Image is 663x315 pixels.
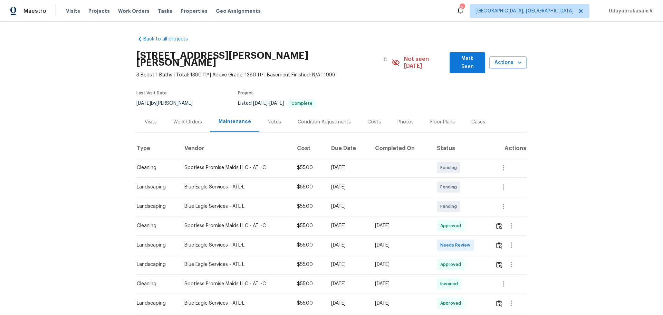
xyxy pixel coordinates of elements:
[269,101,284,106] span: [DATE]
[136,101,151,106] span: [DATE]
[331,222,364,229] div: [DATE]
[118,8,150,15] span: Work Orders
[179,139,291,158] th: Vendor
[137,300,173,307] div: Landscaping
[496,242,502,249] img: Review Icon
[475,8,574,15] span: [GEOGRAPHIC_DATA], [GEOGRAPHIC_DATA]
[495,58,521,67] span: Actions
[297,203,320,210] div: $55.00
[404,56,446,70] span: Not seen [DATE]
[440,242,473,249] span: Needs Review
[471,119,485,126] div: Cases
[440,300,464,307] span: Approved
[137,261,173,268] div: Landscaping
[238,101,316,106] span: Listed
[297,300,320,307] div: $55.00
[440,164,460,171] span: Pending
[238,91,253,95] span: Project
[253,101,268,106] span: [DATE]
[440,261,464,268] span: Approved
[331,280,364,287] div: [DATE]
[375,300,426,307] div: [DATE]
[23,8,46,15] span: Maestro
[331,242,364,249] div: [DATE]
[137,203,173,210] div: Landscaping
[440,184,460,191] span: Pending
[137,164,173,171] div: Cleaning
[440,222,464,229] span: Approved
[136,36,203,43] a: Back to all projects
[375,222,426,229] div: [DATE]
[297,222,320,229] div: $55.00
[184,300,286,307] div: Blue Eagle Services - ATL-L
[297,261,320,268] div: $55.00
[331,164,364,171] div: [DATE]
[173,119,202,126] div: Work Orders
[379,53,392,65] button: Copy Address
[297,280,320,287] div: $55.00
[137,280,173,287] div: Cleaning
[136,139,179,158] th: Type
[219,118,251,125] div: Maintenance
[136,72,392,78] span: 3 Beds | 1 Baths | Total: 1380 ft² | Above Grade: 1380 ft² | Basement Finished: N/A | 1999
[606,8,653,15] span: Udayaprakasam R
[66,8,80,15] span: Visits
[297,242,320,249] div: $55.00
[184,242,286,249] div: Blue Eagle Services - ATL-L
[158,9,172,13] span: Tasks
[137,222,173,229] div: Cleaning
[289,101,315,105] span: Complete
[496,223,502,229] img: Review Icon
[430,119,455,126] div: Floor Plans
[455,54,480,71] span: Mark Seen
[291,139,326,158] th: Cost
[137,242,173,249] div: Landscaping
[184,184,286,191] div: Blue Eagle Services - ATL-L
[496,261,502,268] img: Review Icon
[369,139,431,158] th: Completed On
[145,119,157,126] div: Visits
[297,164,320,171] div: $55.00
[88,8,110,15] span: Projects
[331,203,364,210] div: [DATE]
[397,119,414,126] div: Photos
[136,91,167,95] span: Last Visit Date
[450,52,485,73] button: Mark Seen
[331,300,364,307] div: [DATE]
[268,119,281,126] div: Notes
[331,184,364,191] div: [DATE]
[297,184,320,191] div: $55.00
[136,99,201,108] div: by [PERSON_NAME]
[184,164,286,171] div: Spotless Promise Maids LLC - ATL-C
[495,217,503,234] button: Review Icon
[181,8,208,15] span: Properties
[137,184,173,191] div: Landscaping
[431,139,490,158] th: Status
[216,8,261,15] span: Geo Assignments
[495,256,503,273] button: Review Icon
[375,242,426,249] div: [DATE]
[496,300,502,307] img: Review Icon
[490,139,527,158] th: Actions
[331,261,364,268] div: [DATE]
[298,119,351,126] div: Condition Adjustments
[184,203,286,210] div: Blue Eagle Services - ATL-L
[440,203,460,210] span: Pending
[440,280,461,287] span: Invoiced
[136,52,379,66] h2: [STREET_ADDRESS][PERSON_NAME][PERSON_NAME]
[460,4,464,11] div: 2
[375,261,426,268] div: [DATE]
[253,101,284,106] span: -
[184,280,286,287] div: Spotless Promise Maids LLC - ATL-C
[184,222,286,229] div: Spotless Promise Maids LLC - ATL-C
[184,261,286,268] div: Blue Eagle Services - ATL-L
[367,119,381,126] div: Costs
[495,295,503,312] button: Review Icon
[489,56,527,69] button: Actions
[375,280,426,287] div: [DATE]
[326,139,369,158] th: Due Date
[495,237,503,253] button: Review Icon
